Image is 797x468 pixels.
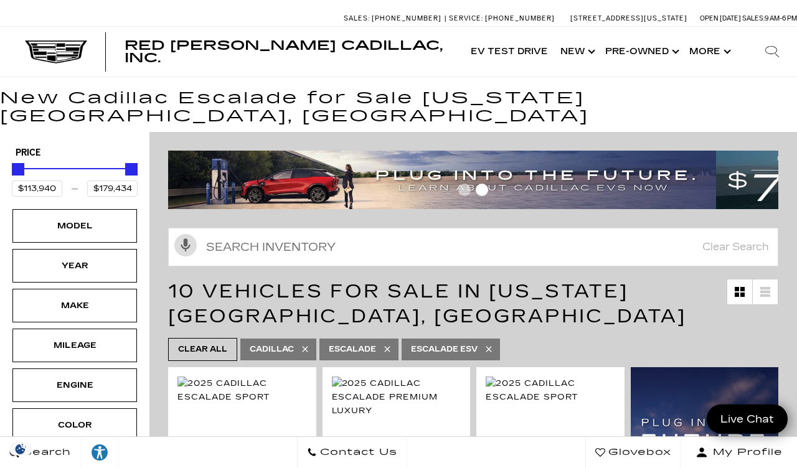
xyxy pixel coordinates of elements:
[12,163,24,175] div: Minimum Price
[168,280,686,327] span: 10 Vehicles for Sale in [US_STATE][GEOGRAPHIC_DATA], [GEOGRAPHIC_DATA]
[742,14,765,22] span: Sales:
[585,437,681,468] a: Glovebox
[12,209,137,243] div: ModelModel
[177,377,307,404] img: 2025 Cadillac Escalade Sport
[81,443,118,462] div: Explore your accessibility options
[125,163,138,175] div: Maximum Price
[44,219,106,233] div: Model
[486,377,615,404] img: 2025 Cadillac Escalade Sport
[570,14,687,22] a: [STREET_ADDRESS][US_STATE]
[465,27,554,77] a: EV Test Drive
[727,279,752,304] a: Grid View
[174,234,197,256] svg: Click to toggle on voice search
[44,299,106,312] div: Make
[12,180,62,197] input: Minimum
[332,377,461,418] img: 2025 Cadillac Escalade Premium Luxury
[765,14,797,22] span: 9 AM-6 PM
[605,444,671,461] span: Glovebox
[372,14,441,22] span: [PHONE_NUMBER]
[168,151,716,209] img: ev-blog-post-banners4
[683,27,735,77] button: More
[12,289,137,322] div: MakeMake
[317,444,397,461] span: Contact Us
[6,442,35,456] img: Opt-Out Icon
[707,405,788,434] a: Live Chat
[6,442,35,456] section: Click to Open Cookie Consent Modal
[681,437,797,468] button: Open user profile menu
[700,14,741,22] span: Open [DATE]
[81,437,119,468] a: Explore your accessibility options
[12,329,137,362] div: MileageMileage
[19,444,71,461] span: Search
[411,342,478,357] span: Escalade ESV
[12,408,137,442] div: ColorColor
[87,180,138,197] input: Maximum
[344,15,445,22] a: Sales: [PHONE_NUMBER]
[449,14,483,22] span: Service:
[476,184,488,196] span: Go to slide 2
[12,159,138,197] div: Price
[12,368,137,402] div: EngineEngine
[599,27,683,77] a: Pre-Owned
[554,27,599,77] a: New
[168,228,778,266] input: Search Inventory
[344,14,370,22] span: Sales:
[44,418,106,432] div: Color
[125,39,452,64] a: Red [PERSON_NAME] Cadillac, Inc.
[708,444,783,461] span: My Profile
[445,15,558,22] a: Service: [PHONE_NUMBER]
[44,378,106,392] div: Engine
[250,342,294,357] span: Cadillac
[485,14,555,22] span: [PHONE_NUMBER]
[747,27,797,77] div: Search
[44,259,106,273] div: Year
[16,147,134,159] h5: Price
[458,184,471,196] span: Go to slide 1
[297,437,407,468] a: Contact Us
[178,342,227,357] span: Clear All
[25,40,87,64] img: Cadillac Dark Logo with Cadillac White Text
[329,342,376,357] span: Escalade
[125,38,443,65] span: Red [PERSON_NAME] Cadillac, Inc.
[12,249,137,283] div: YearYear
[44,339,106,352] div: Mileage
[714,412,780,426] span: Live Chat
